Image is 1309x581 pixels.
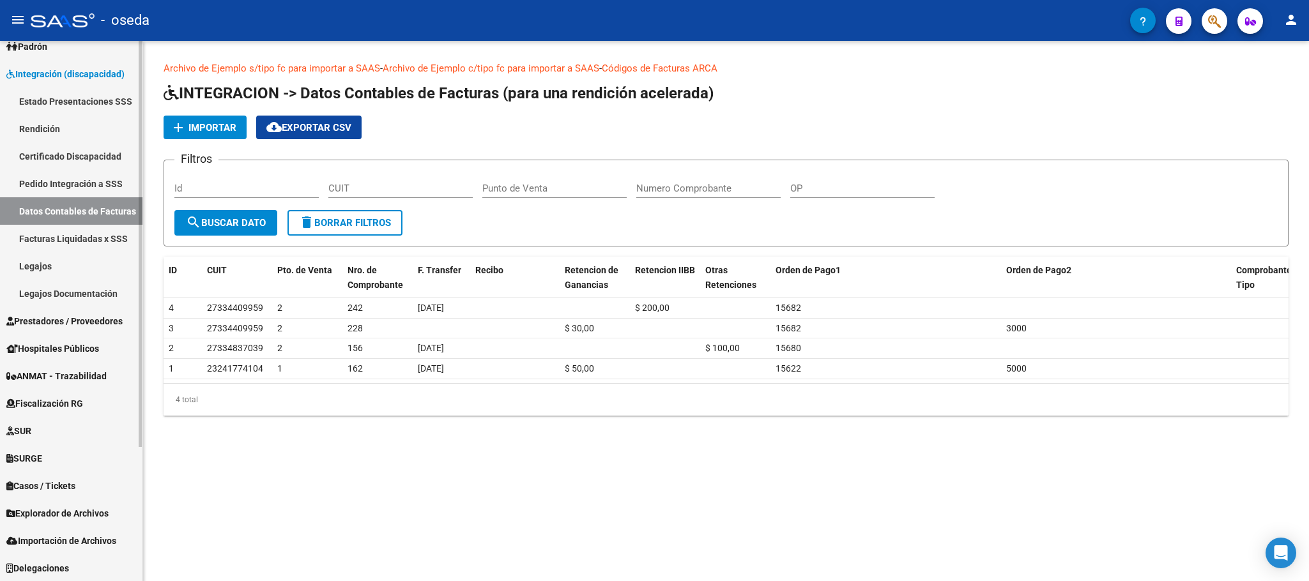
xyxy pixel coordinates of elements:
span: Otras Retenciones [705,265,756,290]
a: Archivo de Ejemplo s/tipo fc para importar a SAAS [164,63,380,74]
span: Hospitales Públicos [6,342,99,356]
div: Open Intercom Messenger [1266,538,1296,568]
span: [DATE] [418,343,444,353]
span: 27334409959 [207,323,263,333]
span: Buscar Dato [186,217,266,229]
span: 5000 [1006,363,1027,373]
span: 27334409959 [207,303,263,313]
span: 228 [348,323,363,333]
span: 162 [348,363,363,373]
span: $ 30,00 [565,323,594,333]
span: Padrón [6,40,47,54]
span: Casos / Tickets [6,479,75,493]
span: Nro. de Comprobante [348,265,403,290]
span: 156 [348,343,363,353]
mat-icon: delete [299,215,314,230]
mat-icon: add [171,120,186,135]
span: Integración (discapacidad) [6,67,125,81]
p: - - [164,61,1289,75]
span: 15682 [776,323,801,333]
span: 2 [277,323,282,333]
span: Delegaciones [6,561,69,575]
datatable-header-cell: Nro. de Comprobante [342,257,413,299]
button: Exportar CSV [256,116,362,139]
span: 3 [169,323,174,333]
span: $ 50,00 [565,363,594,373]
button: Buscar Dato [174,210,277,236]
span: SURGE [6,451,42,465]
span: 15682 [776,303,801,313]
datatable-header-cell: Recibo [470,257,560,299]
datatable-header-cell: ID [164,257,202,299]
span: 1 [277,363,282,373]
span: $ 200,00 [635,303,670,313]
span: Prestadores / Proveedores [6,314,123,328]
span: Explorador de Archivos [6,506,109,520]
span: Retencion IIBB [635,265,695,275]
datatable-header-cell: F. Transfer [413,257,470,299]
span: 27334837039 [207,343,263,353]
span: 2 [277,303,282,313]
mat-icon: person [1283,12,1299,27]
span: 15680 [776,343,801,353]
span: 3000 [1006,323,1027,333]
datatable-header-cell: Pto. de Venta [272,257,342,299]
datatable-header-cell: Retencion IIBB [630,257,700,299]
span: F. Transfer [418,265,461,275]
span: 2 [277,343,282,353]
span: 23241774104 [207,363,263,373]
button: Importar [164,116,247,139]
span: 2 [169,343,174,353]
button: Borrar Filtros [287,210,402,236]
span: Comprobante Tipo [1236,265,1292,290]
datatable-header-cell: Orden de Pago1 [770,257,1001,299]
span: Fiscalización RG [6,396,83,411]
span: - oseda [101,6,149,34]
span: 1 [169,363,174,373]
span: Importación de Archivos [6,534,116,548]
h3: Filtros [174,150,218,168]
span: [DATE] [418,363,444,373]
datatable-header-cell: Orden de Pago2 [1001,257,1232,299]
span: Retencion de Ganancias [565,265,618,290]
datatable-header-cell: Retencion de Ganancias [560,257,630,299]
span: SUR [6,424,31,438]
span: 4 [169,303,174,313]
span: [DATE] [418,303,444,313]
div: 4 total [164,384,1289,416]
span: Importar [188,122,236,133]
span: Recibo [475,265,503,275]
span: ID [169,265,177,275]
span: CUIT [207,265,227,275]
span: $ 100,00 [705,343,740,353]
span: INTEGRACION -> Datos Contables de Facturas (para una rendición acelerada) [164,84,714,102]
span: Pto. de Venta [277,265,332,275]
a: Archivo de Ejemplo c/tipo fc para importar a SAAS [383,63,599,74]
mat-icon: cloud_download [266,119,282,135]
datatable-header-cell: Otras Retenciones [700,257,770,299]
a: Códigos de Facturas ARCA [602,63,717,74]
span: Borrar Filtros [299,217,391,229]
span: 242 [348,303,363,313]
span: Exportar CSV [266,122,351,133]
span: 15622 [776,363,801,373]
mat-icon: menu [10,12,26,27]
datatable-header-cell: CUIT [202,257,272,299]
span: ANMAT - Trazabilidad [6,369,107,383]
datatable-header-cell: Comprobante Tipo [1231,257,1289,299]
mat-icon: search [186,215,201,230]
span: Orden de Pago1 [776,265,841,275]
span: Orden de Pago2 [1006,265,1071,275]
